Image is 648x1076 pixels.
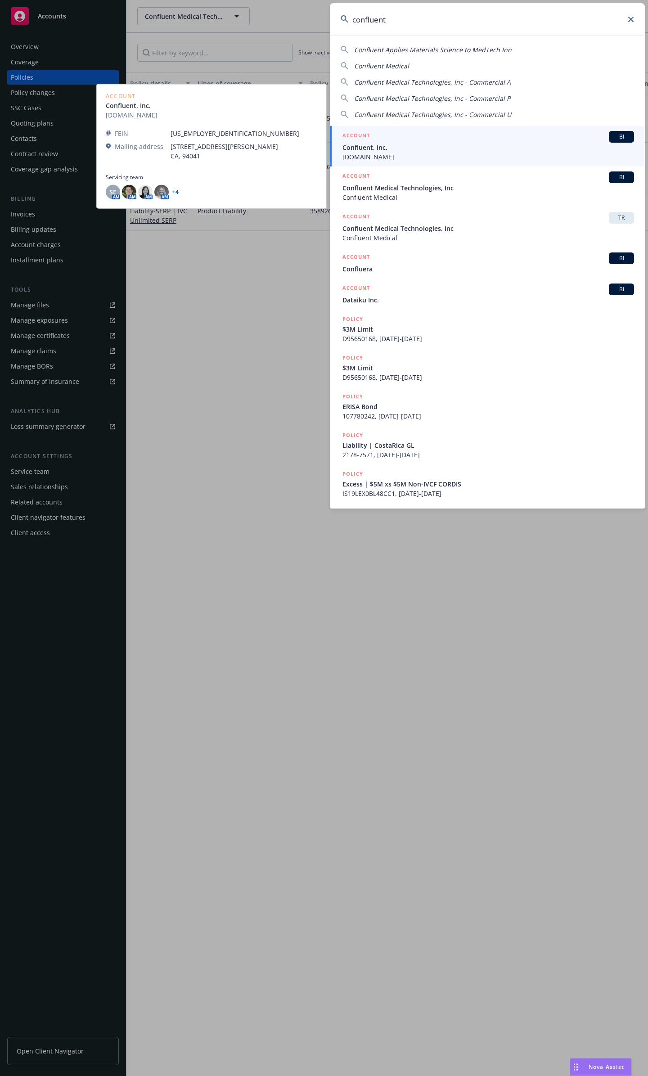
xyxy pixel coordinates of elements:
[342,411,634,421] span: 107780242, [DATE]-[DATE]
[342,295,634,305] span: Dataiku Inc.
[342,450,634,459] span: 2178-7571, [DATE]-[DATE]
[342,131,370,142] h5: ACCOUNT
[612,285,630,293] span: BI
[612,173,630,181] span: BI
[354,62,409,70] span: Confluent Medical
[330,167,645,207] a: ACCOUNTBIConfluent Medical Technologies, IncConfluent Medical
[330,348,645,387] a: POLICY$3M LimitD95650168, [DATE]-[DATE]
[342,152,634,162] span: [DOMAIN_NAME]
[342,224,634,233] span: Confluent Medical Technologies, Inc
[342,324,634,334] span: $3M Limit
[330,310,645,348] a: POLICY$3M LimitD95650168, [DATE]-[DATE]
[612,254,630,262] span: BI
[612,133,630,141] span: BI
[570,1058,632,1076] button: Nova Assist
[342,193,634,202] span: Confluent Medical
[354,110,511,119] span: Confluent Medical Technologies, Inc - Commercial U
[330,464,645,503] a: POLICYExcess | $5M xs $5M Non-IVCF CORDISIS19LEX0BL48CC1, [DATE]-[DATE]
[570,1058,581,1076] div: Drag to move
[330,3,645,36] input: Search...
[342,363,634,373] span: $3M Limit
[342,233,634,243] span: Confluent Medical
[330,126,645,167] a: ACCOUNTBIConfluent, Inc.[DOMAIN_NAME]
[342,431,363,440] h5: POLICY
[342,315,363,324] h5: POLICY
[330,426,645,464] a: POLICYLiability | CostaRica GL2178-7571, [DATE]-[DATE]
[330,387,645,426] a: POLICYERISA Bond107780242, [DATE]-[DATE]
[342,402,634,411] span: ERISA Bond
[342,353,363,362] h5: POLICY
[354,94,510,103] span: Confluent Medical Technologies, Inc - Commercial P
[589,1063,624,1071] span: Nova Assist
[354,45,512,54] span: Confluent Applies Materials Science to MedTech Inn
[342,479,634,489] span: Excess | $5M xs $5M Non-IVCF CORDIS
[342,143,634,152] span: Confluent, Inc.
[342,373,634,382] span: D95650168, [DATE]-[DATE]
[612,214,630,222] span: TR
[354,78,511,86] span: Confluent Medical Technologies, Inc - Commercial A
[342,264,634,274] span: Confluera
[342,212,370,223] h5: ACCOUNT
[342,252,370,263] h5: ACCOUNT
[342,392,363,401] h5: POLICY
[342,183,634,193] span: Confluent Medical Technologies, Inc
[330,279,645,310] a: ACCOUNTBIDataiku Inc.
[342,441,634,450] span: Liability | CostaRica GL
[330,248,645,279] a: ACCOUNTBIConfluera
[342,171,370,182] h5: ACCOUNT
[342,334,634,343] span: D95650168, [DATE]-[DATE]
[342,469,363,478] h5: POLICY
[330,207,645,248] a: ACCOUNTTRConfluent Medical Technologies, IncConfluent Medical
[342,489,634,498] span: IS19LEX0BL48CC1, [DATE]-[DATE]
[342,284,370,294] h5: ACCOUNT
